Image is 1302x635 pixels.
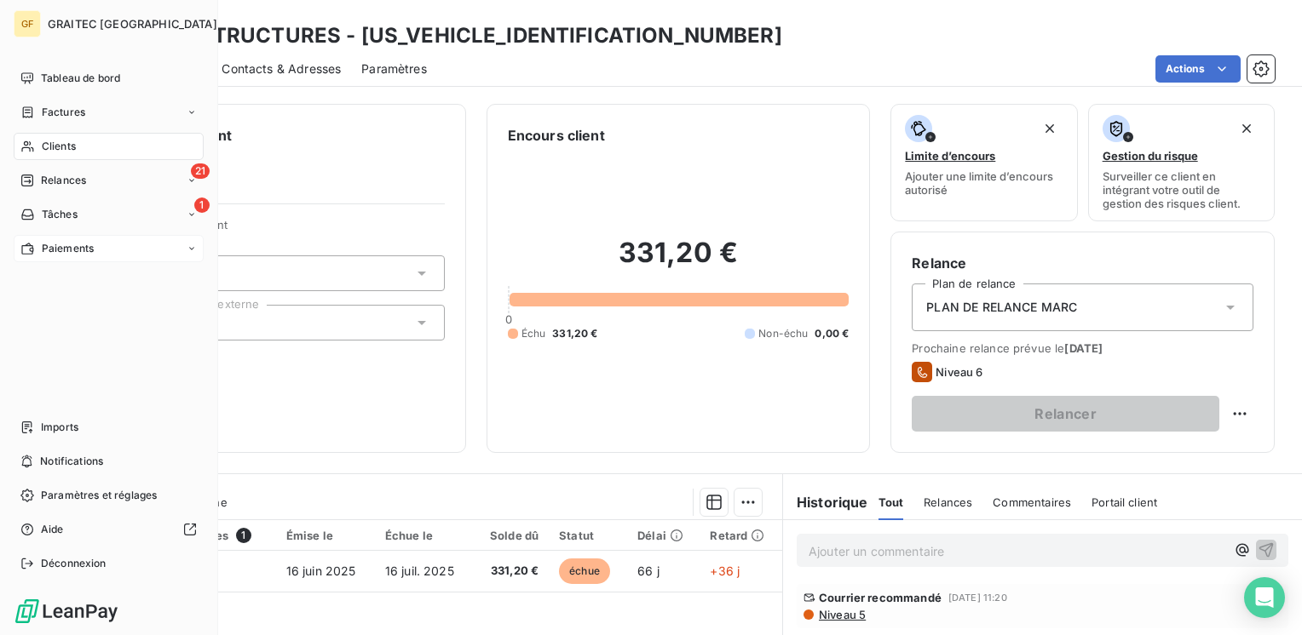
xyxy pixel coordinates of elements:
[948,592,1007,603] span: [DATE] 11:20
[710,563,740,578] span: +36 j
[14,10,41,37] div: GF
[42,105,85,120] span: Factures
[758,326,808,341] span: Non-échu
[926,299,1077,316] span: PLAN DE RELANCE MARC
[14,598,119,625] img: Logo LeanPay
[936,365,982,379] span: Niveau 6
[1092,495,1157,509] span: Portail client
[361,60,427,77] span: Paramètres
[1064,341,1103,355] span: [DATE]
[385,563,454,578] span: 16 juil. 2025
[14,99,204,126] a: Factures
[912,341,1253,355] span: Prochaine relance prévue le
[637,563,660,578] span: 66 j
[14,414,204,441] a: Imports
[819,591,942,604] span: Courrier recommandé
[41,420,78,435] span: Imports
[637,529,689,542] div: Délai
[521,326,546,341] span: Échu
[559,529,617,542] div: Statut
[14,65,204,92] a: Tableau de bord
[150,20,782,51] h3: AEC STRUCTURES - [US_VEHICLE_IDENTIFICATION_NUMBER]
[14,133,204,160] a: Clients
[505,312,512,326] span: 0
[48,17,217,31] span: GRAITEC [GEOGRAPHIC_DATA]
[508,236,850,287] h2: 331,20 €
[14,516,204,543] a: Aide
[236,528,251,543] span: 1
[14,482,204,509] a: Paramètres et réglages
[508,125,605,146] h6: Encours client
[552,326,597,341] span: 331,20 €
[14,167,204,194] a: 21Relances
[1103,149,1198,163] span: Gestion du risque
[41,173,86,188] span: Relances
[905,169,1063,197] span: Ajouter une limite d’encours autorisé
[286,529,365,542] div: Émise le
[42,241,94,256] span: Paiements
[222,60,341,77] span: Contacts & Adresses
[559,558,610,584] span: échue
[41,488,157,503] span: Paramètres et réglages
[483,529,539,542] div: Solde dû
[286,563,356,578] span: 16 juin 2025
[890,104,1077,221] button: Limite d’encoursAjouter une limite d’encours autorisé
[993,495,1071,509] span: Commentaires
[41,556,107,571] span: Déconnexion
[14,201,204,228] a: 1Tâches
[42,139,76,154] span: Clients
[483,563,539,580] span: 331,20 €
[137,218,445,242] span: Propriétés Client
[194,197,210,213] span: 1
[905,149,995,163] span: Limite d’encours
[1088,104,1275,221] button: Gestion du risqueSurveiller ce client en intégrant votre outil de gestion des risques client.
[385,529,463,542] div: Échue le
[1244,577,1285,618] div: Open Intercom Messenger
[41,522,64,537] span: Aide
[879,495,904,509] span: Tout
[710,529,772,542] div: Retard
[103,125,445,146] h6: Informations client
[783,492,868,512] h6: Historique
[1103,169,1260,210] span: Surveiller ce client en intégrant votre outil de gestion des risques client.
[815,326,849,341] span: 0,00 €
[40,454,103,469] span: Notifications
[1155,55,1241,83] button: Actions
[912,253,1253,273] h6: Relance
[14,235,204,262] a: Paiements
[41,71,120,86] span: Tableau de bord
[42,207,78,222] span: Tâches
[924,495,972,509] span: Relances
[191,163,210,179] span: 21
[912,396,1219,432] button: Relancer
[817,608,866,621] span: Niveau 5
